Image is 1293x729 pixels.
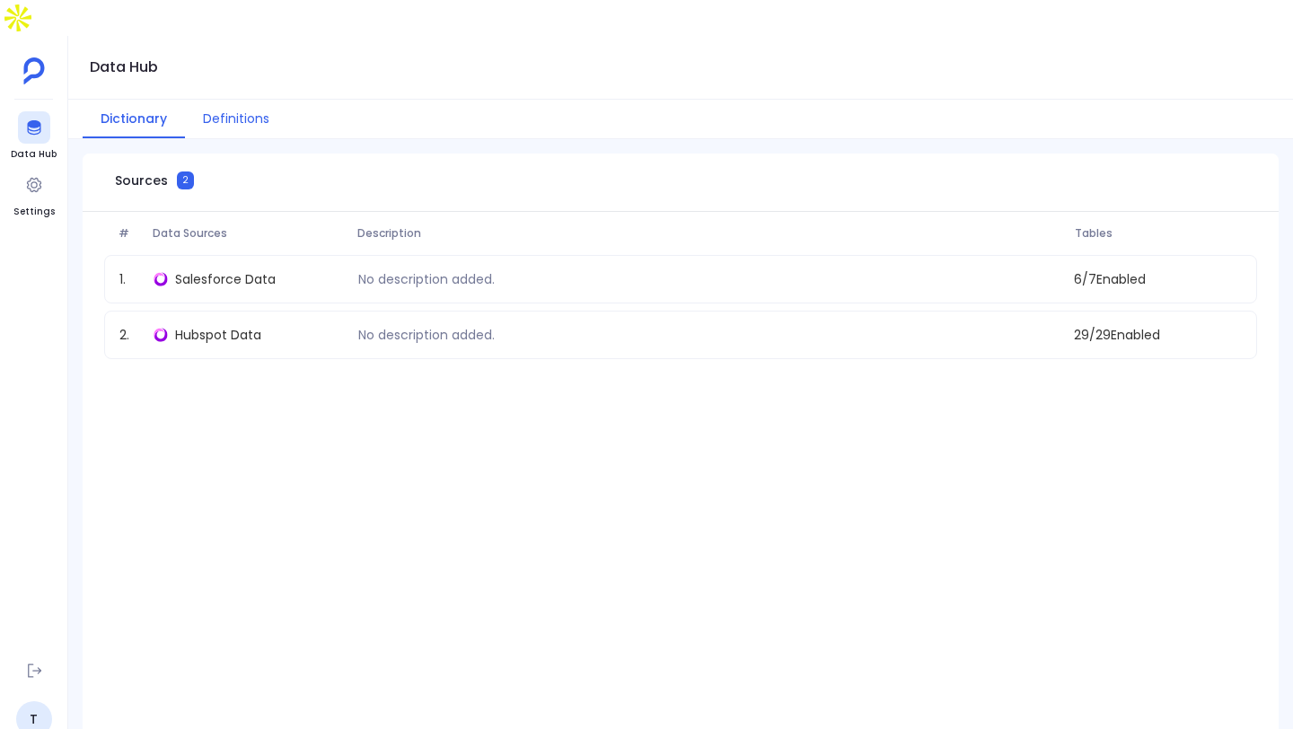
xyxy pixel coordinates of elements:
p: No description added. [351,270,502,288]
span: 6 / 7 Enabled [1067,270,1249,288]
button: Definitions [185,100,287,138]
a: Data Hub [11,111,57,162]
span: Settings [13,205,55,219]
h1: Data Hub [90,55,158,80]
span: 1 . [112,270,146,288]
span: Description [350,226,1068,241]
span: 29 / 29 Enabled [1067,326,1249,344]
button: Dictionary [83,100,185,138]
span: Tables [1068,226,1250,241]
span: Hubspot Data [175,326,261,344]
span: Data Sources [145,226,350,241]
img: petavue logo [23,57,45,84]
span: 2 [177,171,194,189]
span: 2 . [112,326,146,344]
span: Salesforce Data [175,270,276,288]
a: Settings [13,169,55,219]
p: No description added. [351,326,502,344]
span: Sources [115,171,168,189]
span: # [111,226,145,241]
span: Data Hub [11,147,57,162]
